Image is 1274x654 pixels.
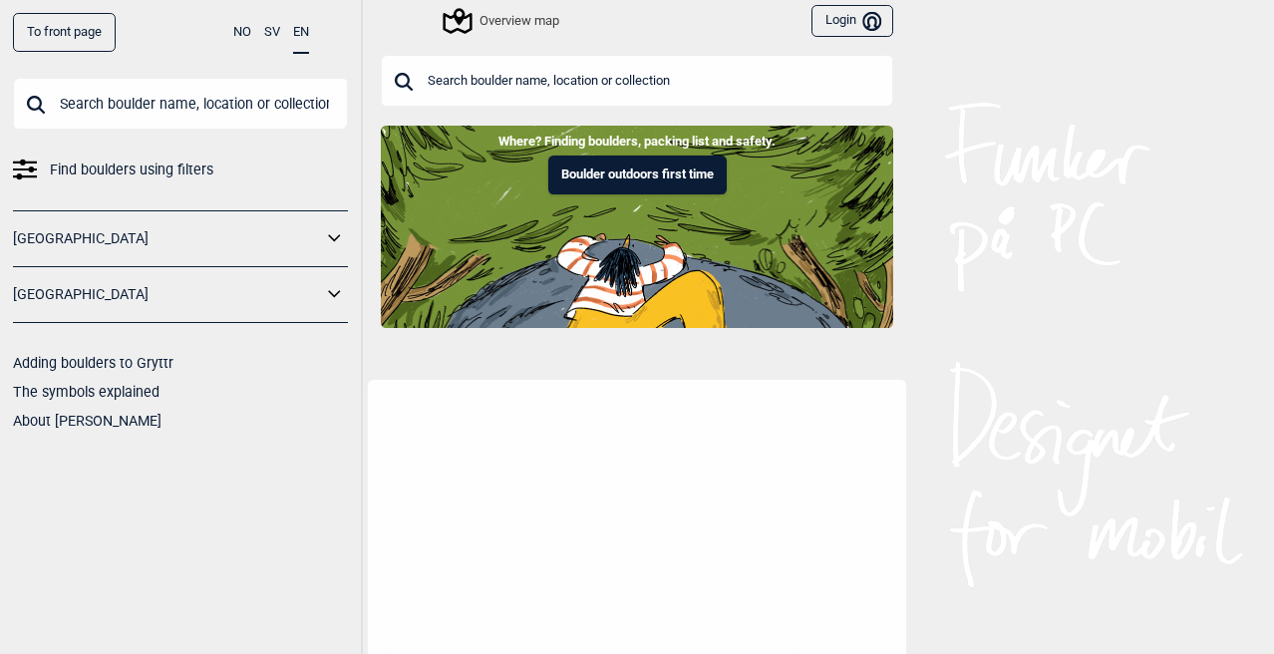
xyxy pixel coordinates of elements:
[264,13,280,52] button: SV
[15,132,1259,152] p: Where? Finding boulders, packing list and safety.
[13,384,159,400] a: The symbols explained
[13,13,116,52] a: To front page
[13,355,173,371] a: Adding boulders to Gryttr
[50,156,213,184] span: Find boulders using filters
[381,55,893,107] input: Search boulder name, location or collection
[293,13,309,54] button: EN
[13,280,322,309] a: [GEOGRAPHIC_DATA]
[548,156,727,194] button: Boulder outdoors first time
[13,224,322,253] a: [GEOGRAPHIC_DATA]
[13,78,348,130] input: Search boulder name, location or collection
[446,9,559,33] div: Overview map
[13,413,161,429] a: About [PERSON_NAME]
[13,156,348,184] a: Find boulders using filters
[233,13,251,52] button: NO
[811,5,893,38] button: Login
[381,126,893,327] img: Indoor to outdoor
